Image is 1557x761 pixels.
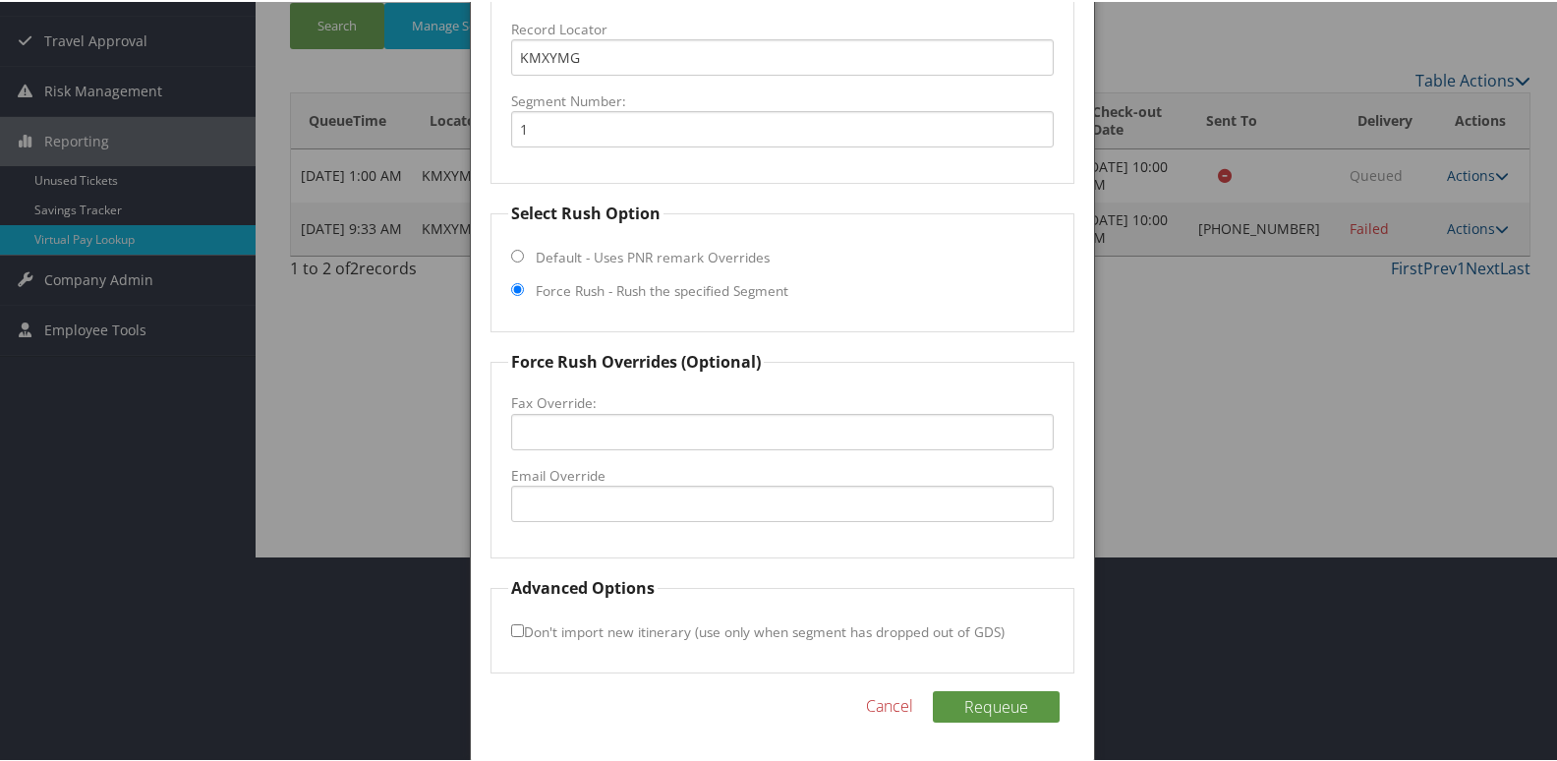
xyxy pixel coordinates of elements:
[536,246,770,265] label: Default - Uses PNR remark Overrides
[536,279,788,299] label: Force Rush - Rush the specified Segment
[511,89,1055,109] label: Segment Number:
[511,612,1005,648] label: Don't import new itinerary (use only when segment has dropped out of GDS)
[511,464,1055,484] label: Email Override
[508,200,663,223] legend: Select Rush Option
[508,574,658,598] legend: Advanced Options
[511,18,1055,37] label: Record Locator
[866,692,913,716] a: Cancel
[933,689,1060,721] button: Requeue
[511,391,1055,411] label: Fax Override:
[511,622,524,635] input: Don't import new itinerary (use only when segment has dropped out of GDS)
[508,348,764,372] legend: Force Rush Overrides (Optional)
